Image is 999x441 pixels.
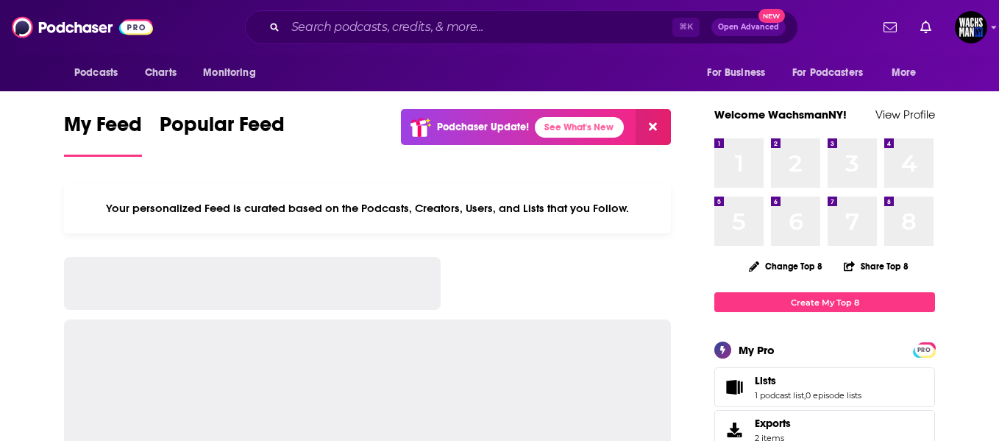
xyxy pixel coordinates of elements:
[875,107,935,121] a: View Profile
[64,112,142,146] span: My Feed
[804,390,806,401] span: ,
[955,11,987,43] button: Show profile menu
[711,18,786,36] button: Open AdvancedNew
[64,183,671,233] div: Your personalized Feed is curated based on the Podcasts, Creators, Users, and Lists that you Follow.
[203,63,255,83] span: Monitoring
[755,374,776,387] span: Lists
[672,18,700,37] span: ⌘ K
[160,112,285,146] span: Popular Feed
[783,59,884,87] button: open menu
[697,59,783,87] button: open menu
[914,15,937,40] a: Show notifications dropdown
[843,252,909,281] button: Share Top 8
[755,417,791,430] span: Exports
[955,11,987,43] span: Logged in as WachsmanNY
[758,9,785,23] span: New
[740,257,831,275] button: Change Top 8
[806,390,861,401] a: 0 episode lists
[892,63,917,83] span: More
[955,11,987,43] img: User Profile
[160,112,285,157] a: Popular Feed
[881,59,935,87] button: open menu
[719,420,749,440] span: Exports
[792,63,863,83] span: For Podcasters
[135,59,185,87] a: Charts
[714,292,935,312] a: Create My Top 8
[719,377,749,398] a: Lists
[755,374,861,387] a: Lists
[193,59,274,87] button: open menu
[718,24,779,31] span: Open Advanced
[755,390,804,401] a: 1 podcast list
[245,10,798,44] div: Search podcasts, credits, & more...
[437,121,529,133] p: Podchaser Update!
[915,344,933,355] a: PRO
[64,112,142,157] a: My Feed
[12,13,153,41] img: Podchaser - Follow, Share and Rate Podcasts
[739,343,775,357] div: My Pro
[707,63,765,83] span: For Business
[64,59,137,87] button: open menu
[74,63,118,83] span: Podcasts
[285,15,672,39] input: Search podcasts, credits, & more...
[535,117,624,138] a: See What's New
[714,107,847,121] a: Welcome WachsmanNY!
[878,15,903,40] a: Show notifications dropdown
[145,63,177,83] span: Charts
[714,367,935,407] span: Lists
